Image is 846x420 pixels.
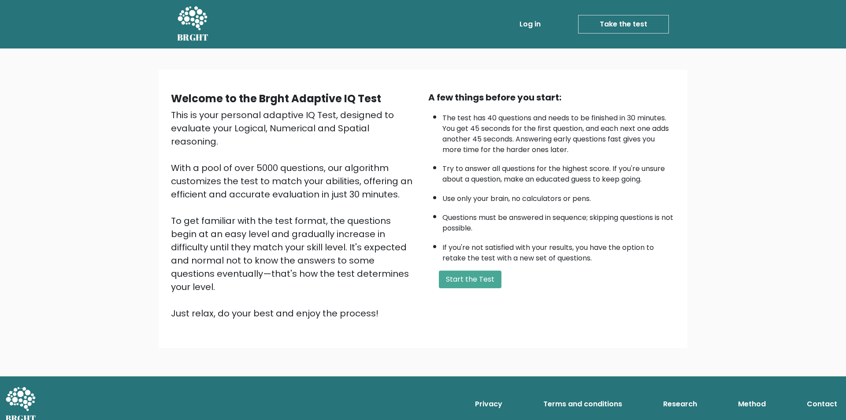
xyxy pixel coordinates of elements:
[171,108,418,320] div: This is your personal adaptive IQ Test, designed to evaluate your Logical, Numerical and Spatial ...
[442,108,675,155] li: The test has 40 questions and needs to be finished in 30 minutes. You get 45 seconds for the firs...
[442,189,675,204] li: Use only your brain, no calculators or pens.
[428,91,675,104] div: A few things before you start:
[442,208,675,234] li: Questions must be answered in sequence; skipping questions is not possible.
[442,159,675,185] li: Try to answer all questions for the highest score. If you're unsure about a question, make an edu...
[177,4,209,45] a: BRGHT
[578,15,669,33] a: Take the test
[177,32,209,43] h5: BRGHT
[540,395,626,413] a: Terms and conditions
[660,395,701,413] a: Research
[735,395,769,413] a: Method
[471,395,506,413] a: Privacy
[516,15,544,33] a: Log in
[803,395,841,413] a: Contact
[442,238,675,264] li: If you're not satisfied with your results, you have the option to retake the test with a new set ...
[439,271,501,288] button: Start the Test
[171,91,381,106] b: Welcome to the Brght Adaptive IQ Test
